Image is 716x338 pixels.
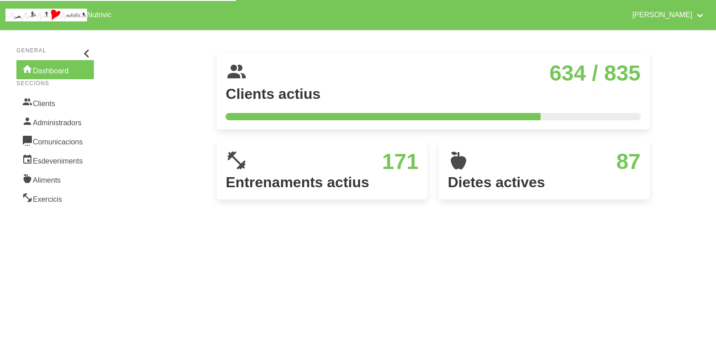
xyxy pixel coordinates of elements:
[16,79,94,87] p: Seccions
[627,4,711,26] a: [PERSON_NAME]
[16,46,94,55] p: General
[16,150,94,169] a: Esdeveniments
[16,112,94,131] a: Administradors
[5,9,87,21] img: company_logo
[16,169,94,189] a: Aliments
[16,93,94,112] a: Clients
[16,131,94,150] a: Comunicacions
[16,60,94,79] a: Dashboard
[16,189,94,208] a: Exercicis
